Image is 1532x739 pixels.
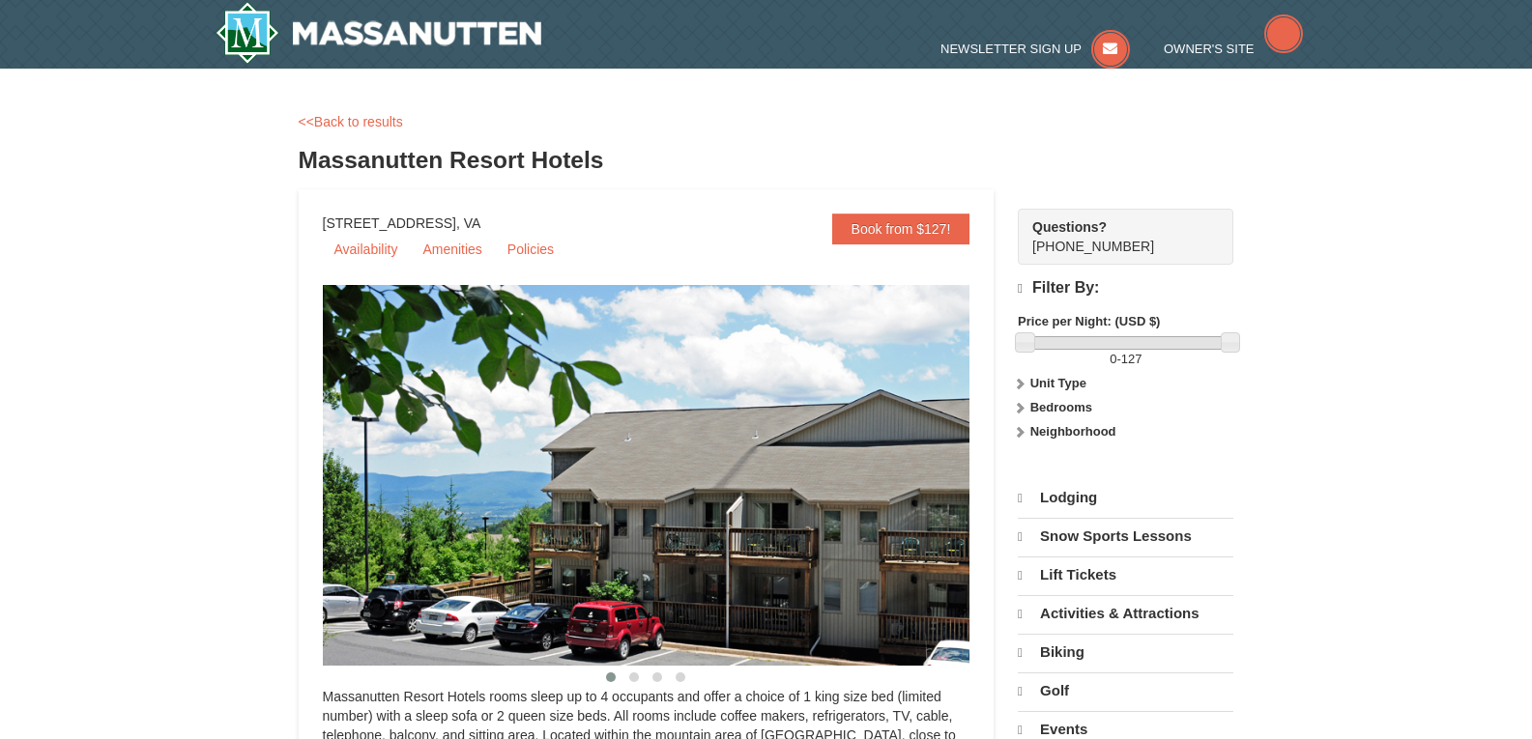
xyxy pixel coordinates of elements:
[323,285,1019,666] img: 19219026-1-e3b4ac8e.jpg
[940,42,1130,56] a: Newsletter Sign Up
[411,235,493,264] a: Amenities
[299,114,403,129] a: <<Back to results
[1018,556,1233,593] a: Lift Tickets
[216,2,542,64] a: Massanutten Resort
[1121,352,1142,366] span: 127
[1164,42,1303,56] a: Owner's Site
[496,235,565,264] a: Policies
[1018,595,1233,632] a: Activities & Attractions
[1018,314,1160,328] strong: Price per Night: (USD $)
[1110,352,1116,366] span: 0
[1018,672,1233,709] a: Golf
[299,141,1234,180] h3: Massanutten Resort Hotels
[1032,219,1107,235] strong: Questions?
[940,42,1082,56] span: Newsletter Sign Up
[1018,279,1233,298] h4: Filter By:
[1030,376,1086,390] strong: Unit Type
[1030,424,1116,439] strong: Neighborhood
[832,213,970,244] a: Book from $127!
[1018,634,1233,670] a: Biking
[1164,42,1255,56] span: Owner's Site
[1018,518,1233,554] a: Snow Sports Lessons
[323,235,410,264] a: Availability
[216,2,542,64] img: Massanutten Resort Logo
[1018,350,1233,369] label: -
[1030,400,1092,414] strong: Bedrooms
[1018,480,1233,516] a: Lodging
[1032,217,1199,254] span: [PHONE_NUMBER]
